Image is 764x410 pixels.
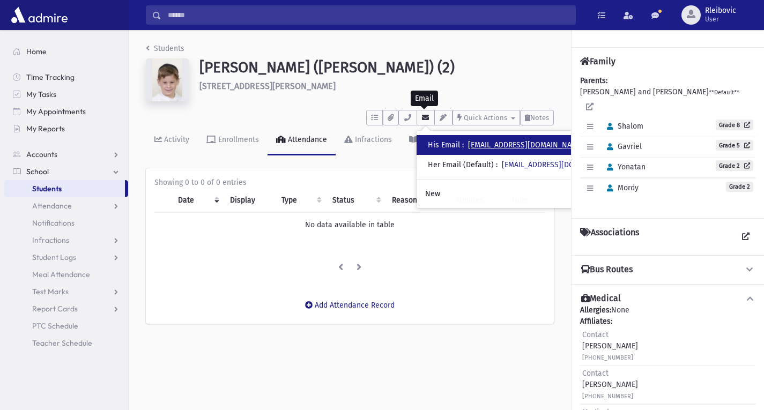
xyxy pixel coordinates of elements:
[716,140,753,151] a: Grade 5
[4,86,128,103] a: My Tasks
[9,4,70,26] img: AdmirePro
[336,125,400,155] a: Infractions
[385,188,449,213] th: Reason: activate to sort column ascending
[32,270,90,279] span: Meal Attendance
[428,159,618,170] div: Her Email (Default)
[582,393,633,400] small: [PHONE_NUMBER]
[496,160,498,169] span: :
[146,44,184,53] a: Students
[4,283,128,300] a: Test Marks
[428,139,584,151] div: His Email
[602,162,646,172] span: Yonatan
[581,293,621,304] h4: Medical
[582,354,633,361] small: [PHONE_NUMBER]
[172,188,223,213] th: Date: activate to sort column ascending
[32,252,76,262] span: Student Logs
[26,124,65,133] span: My Reports
[580,56,615,66] h4: Family
[716,120,753,130] a: Grade 8
[32,321,78,331] span: PTC Schedule
[4,300,128,317] a: Report Cards
[736,227,755,247] a: View all Associations
[268,125,336,155] a: Attendance
[146,125,198,155] a: Activity
[32,338,92,348] span: Teacher Schedule
[4,249,128,266] a: Student Logs
[146,43,184,58] nav: breadcrumb
[602,142,642,151] span: Gavriel
[582,329,638,363] div: [PERSON_NAME]
[4,69,128,86] a: Time Tracking
[4,103,128,120] a: My Appointments
[4,120,128,137] a: My Reports
[465,125,510,155] a: Marks
[26,167,49,176] span: School
[32,184,62,193] span: Students
[216,135,259,144] div: Enrollments
[4,214,128,232] a: Notifications
[502,160,618,169] a: [EMAIL_ADDRESS][DOMAIN_NAME]
[4,43,128,60] a: Home
[26,107,86,116] span: My Appointments
[530,114,549,122] span: Notes
[716,160,753,171] a: Grade 2
[275,188,326,213] th: Type: activate to sort column ascending
[198,125,268,155] a: Enrollments
[411,91,438,106] div: Email
[199,81,554,91] h6: [STREET_ADDRESS][PERSON_NAME]
[26,150,57,159] span: Accounts
[580,317,612,326] b: Affiliates:
[4,334,128,352] a: Teacher Schedule
[32,201,72,211] span: Attendance
[580,75,755,210] div: [PERSON_NAME] and [PERSON_NAME]
[580,305,611,315] b: Allergies:
[464,114,507,122] span: Quick Actions
[580,76,607,85] b: Parents:
[520,110,554,125] button: Notes
[32,218,75,228] span: Notifications
[582,330,609,339] span: Contact
[353,135,392,144] div: Infractions
[154,213,545,237] td: No data available in table
[602,183,639,192] span: Mordy
[4,146,128,163] a: Accounts
[580,264,755,275] button: Bus Routes
[4,180,125,197] a: Students
[32,287,69,296] span: Test Marks
[462,140,464,150] span: :
[580,293,755,304] button: Medical
[453,110,520,125] button: Quick Actions
[26,90,56,99] span: My Tasks
[26,72,75,82] span: Time Tracking
[4,232,128,249] a: Infractions
[162,135,189,144] div: Activity
[705,15,736,24] span: User
[417,184,626,204] a: New
[32,235,69,245] span: Infractions
[602,122,643,131] span: Shalom
[4,317,128,334] a: PTC Schedule
[705,6,736,15] span: Rleibovic
[199,58,554,77] h1: [PERSON_NAME] ([PERSON_NAME]) (2)
[161,5,575,25] input: Search
[224,188,275,213] th: Display
[580,227,639,247] h4: Associations
[4,266,128,283] a: Meal Attendance
[468,140,584,150] a: [EMAIL_ADDRESS][DOMAIN_NAME]
[4,163,128,180] a: School
[286,135,327,144] div: Attendance
[400,125,465,155] a: Test Marks
[582,368,638,401] div: [PERSON_NAME]
[326,188,385,213] th: Status: activate to sort column ascending
[4,197,128,214] a: Attendance
[726,182,753,192] span: Grade 2
[581,264,633,275] h4: Bus Routes
[26,47,47,56] span: Home
[582,369,609,378] span: Contact
[298,296,402,315] button: Add Attendance Record
[154,177,545,188] div: Showing 0 to 0 of 0 entries
[32,304,78,314] span: Report Cards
